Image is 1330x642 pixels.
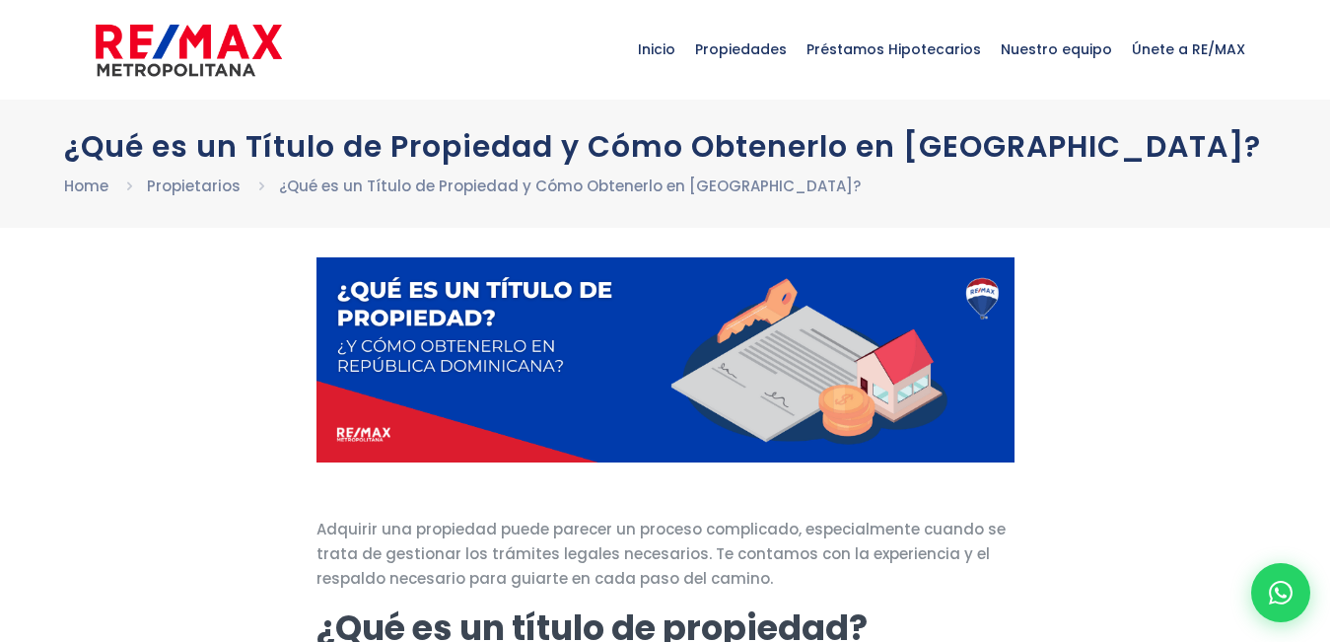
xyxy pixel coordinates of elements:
span: Inicio [628,20,685,79]
img: remax-metropolitana-logo [96,21,282,80]
span: Nuestro equipo [991,20,1122,79]
span: Únete a RE/MAX [1122,20,1255,79]
h1: ¿Qué es un Título de Propiedad y Cómo Obtenerlo en [GEOGRAPHIC_DATA]? [64,129,1267,164]
p: Adquirir una propiedad puede parecer un proceso complicado, especialmente cuando se trata de gest... [316,517,1015,591]
span: Propiedades [685,20,797,79]
a: Home [64,176,108,196]
a: Propietarios [147,176,241,196]
li: ¿Qué es un Título de Propiedad y Cómo Obtenerlo en [GEOGRAPHIC_DATA]? [279,174,861,198]
span: Préstamos Hipotecarios [797,20,991,79]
